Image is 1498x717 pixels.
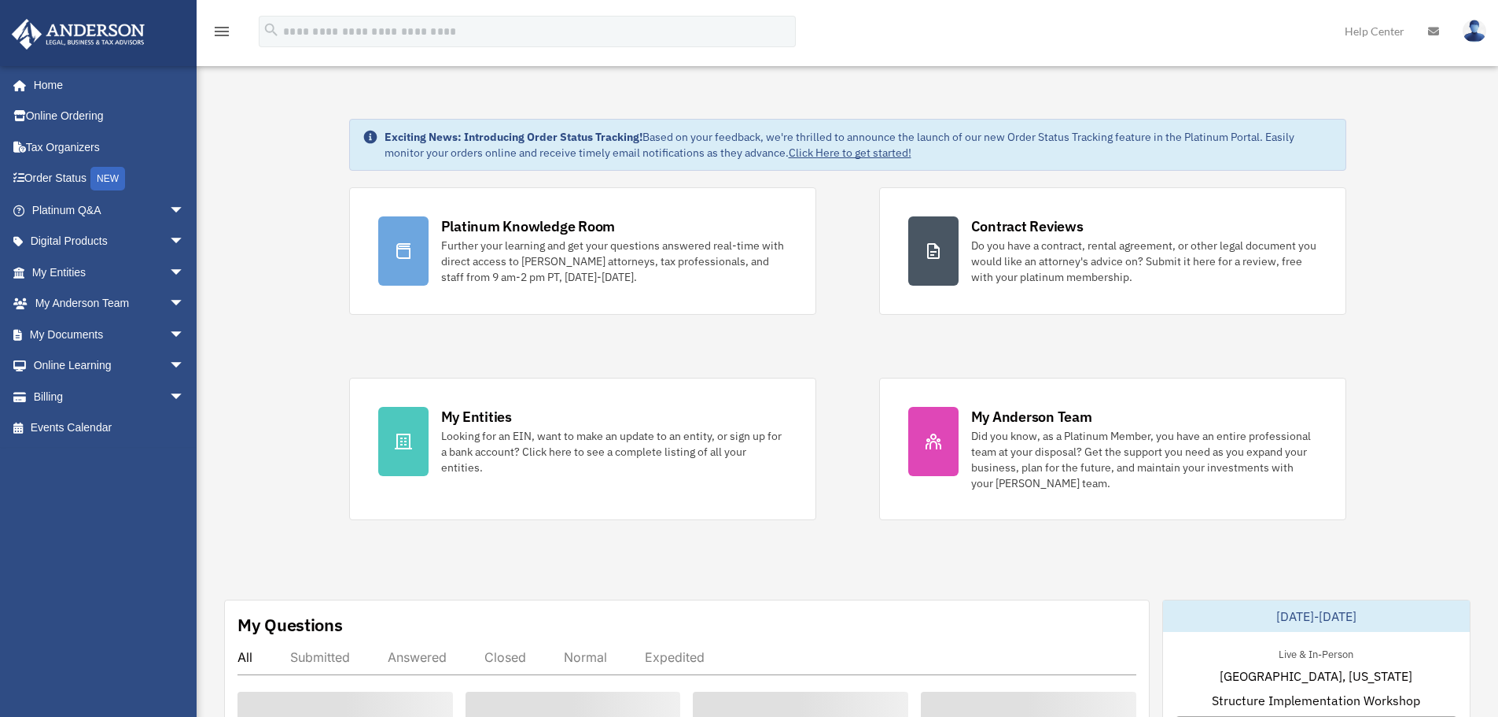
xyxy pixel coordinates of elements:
div: Normal [564,649,607,665]
a: My Entitiesarrow_drop_down [11,257,208,288]
div: Platinum Knowledge Room [441,216,616,236]
a: Tax Organizers [11,131,208,163]
a: Billingarrow_drop_down [11,381,208,412]
div: NEW [90,167,125,190]
a: My Documentsarrow_drop_down [11,319,208,350]
span: [GEOGRAPHIC_DATA], [US_STATE] [1220,667,1412,686]
a: Contract Reviews Do you have a contract, rental agreement, or other legal document you would like... [879,187,1346,315]
strong: Exciting News: Introducing Order Status Tracking! [385,130,642,144]
div: My Entities [441,407,512,427]
div: Live & In-Person [1266,645,1366,661]
a: My Anderson Teamarrow_drop_down [11,288,208,320]
div: Answered [388,649,447,665]
i: menu [212,22,231,41]
div: Do you have a contract, rental agreement, or other legal document you would like an attorney's ad... [971,238,1317,285]
div: Did you know, as a Platinum Member, you have an entire professional team at your disposal? Get th... [971,428,1317,491]
a: Online Learningarrow_drop_down [11,350,208,382]
img: Anderson Advisors Platinum Portal [7,19,149,50]
div: All [237,649,252,665]
div: Expedited [645,649,705,665]
div: Further your learning and get your questions answered real-time with direct access to [PERSON_NAM... [441,238,787,285]
a: Platinum Q&Aarrow_drop_down [11,194,208,226]
a: Order StatusNEW [11,163,208,195]
div: My Questions [237,613,343,637]
span: arrow_drop_down [169,226,201,258]
div: Closed [484,649,526,665]
span: arrow_drop_down [169,257,201,289]
i: search [263,21,280,39]
a: Digital Productsarrow_drop_down [11,226,208,257]
div: My Anderson Team [971,407,1092,427]
span: arrow_drop_down [169,319,201,351]
img: User Pic [1463,20,1486,43]
span: arrow_drop_down [169,381,201,413]
a: Platinum Knowledge Room Further your learning and get your questions answered real-time with dire... [349,187,816,315]
a: My Entities Looking for an EIN, want to make an update to an entity, or sign up for a bank accoun... [349,378,816,520]
a: menu [212,28,231,41]
span: arrow_drop_down [169,288,201,320]
span: Structure Implementation Workshop [1212,691,1420,710]
a: Click Here to get started! [789,146,911,160]
a: Home [11,69,201,101]
a: Events Calendar [11,412,208,444]
div: Looking for an EIN, want to make an update to an entity, or sign up for a bank account? Click her... [441,428,787,475]
div: Contract Reviews [971,216,1084,236]
div: [DATE]-[DATE] [1163,601,1470,632]
a: Online Ordering [11,101,208,132]
span: arrow_drop_down [169,194,201,227]
div: Based on your feedback, we're thrilled to announce the launch of our new Order Status Tracking fe... [385,129,1333,161]
span: arrow_drop_down [169,350,201,383]
a: My Anderson Team Did you know, as a Platinum Member, you have an entire professional team at your... [879,378,1346,520]
div: Submitted [290,649,350,665]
